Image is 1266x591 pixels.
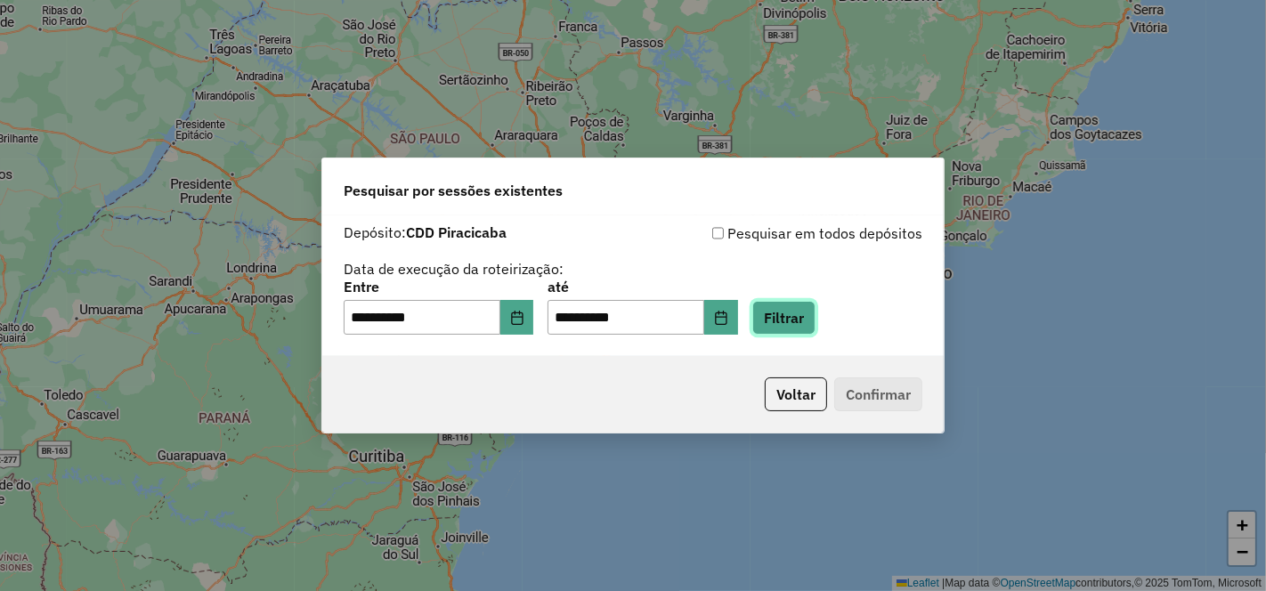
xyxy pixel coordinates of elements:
label: Data de execução da roteirização: [344,258,564,279]
label: Depósito: [344,222,507,243]
div: Pesquisar em todos depósitos [633,223,922,244]
span: Pesquisar por sessões existentes [344,180,563,201]
button: Filtrar [752,301,816,335]
button: Voltar [765,377,827,411]
button: Choose Date [500,300,534,336]
label: Entre [344,276,533,297]
button: Choose Date [704,300,738,336]
strong: CDD Piracicaba [406,223,507,241]
label: até [548,276,737,297]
